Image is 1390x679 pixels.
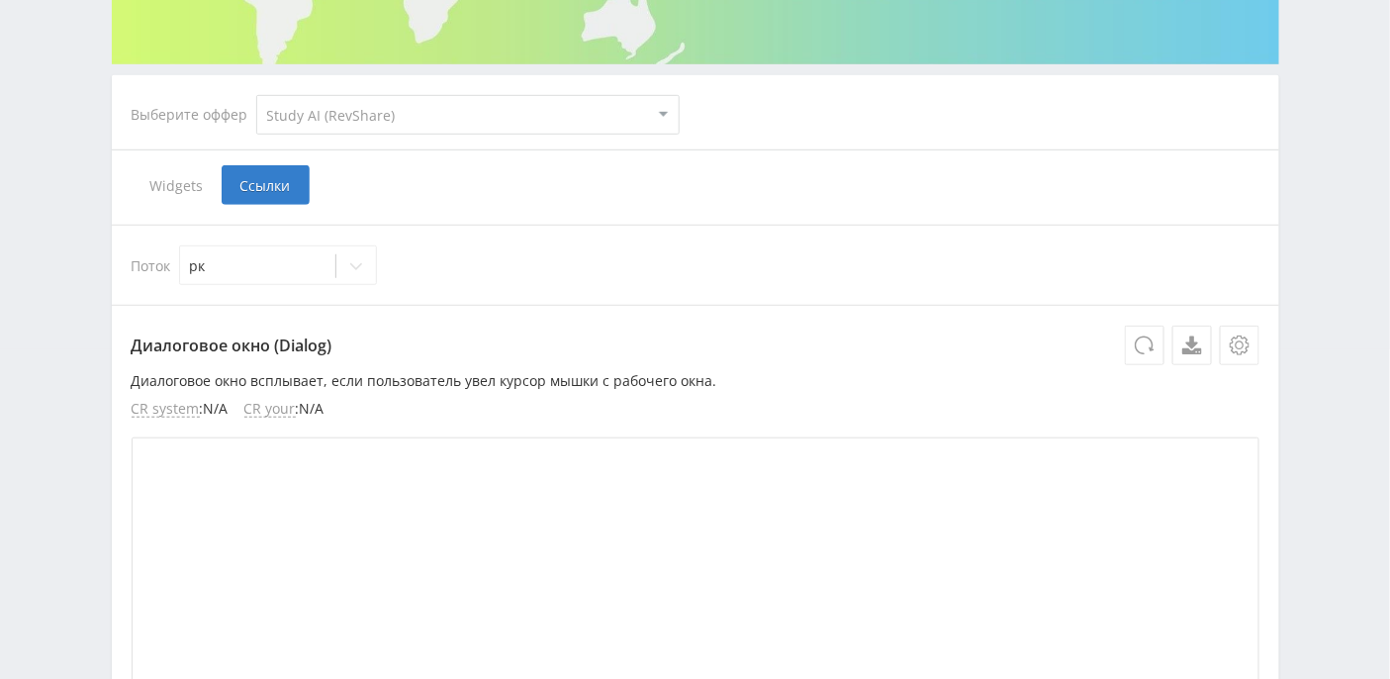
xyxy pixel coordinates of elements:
[132,373,1259,389] p: Диалоговое окно всплывает, если пользователь увел курсор мышки с рабочего окна.
[1172,326,1212,365] a: Скачать
[222,165,310,205] span: Ссылки
[132,107,256,123] div: Выберите оффер
[132,165,222,205] span: Widgets
[1220,326,1259,365] button: Настройки
[1125,326,1164,365] button: Обновить
[132,401,200,418] span: CR system
[132,401,229,418] li: : N/A
[244,401,296,418] span: CR your
[132,245,1259,285] div: Поток
[244,401,324,418] li: : N/A
[132,326,1259,365] p: Диалоговое окно (Dialog)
